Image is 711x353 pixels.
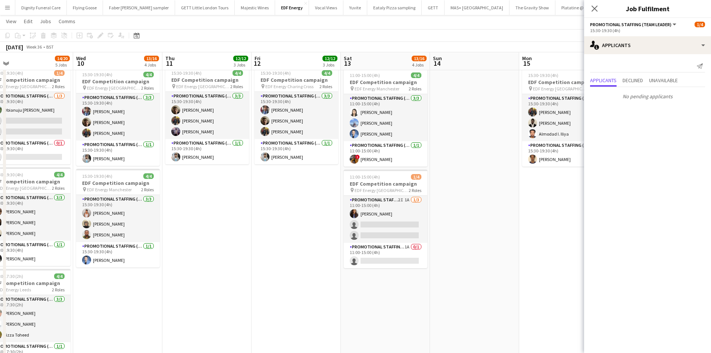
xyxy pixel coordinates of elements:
div: BST [46,44,54,50]
p: No pending applicants [584,90,711,103]
button: EDF Energy [275,0,309,15]
div: [DATE] [6,43,23,51]
button: Vocal Views [309,0,343,15]
h3: Job Fulfilment [584,4,711,13]
span: Declined [623,78,643,83]
button: MAS+ [GEOGRAPHIC_DATA] [445,0,509,15]
span: 1/4 [695,22,705,27]
a: Jobs [37,16,54,26]
span: Comms [59,18,75,25]
span: Unavailable [649,78,678,83]
button: Promotional Staffing (Team Leader) [590,22,677,27]
span: Promotional Staffing (Team Leader) [590,22,671,27]
button: GETT Little London Tours [175,0,235,15]
button: Platatine @ [GEOGRAPHIC_DATA] [555,0,632,15]
button: Majestic Wines [235,0,275,15]
span: Edit [24,18,32,25]
button: GETT [422,0,445,15]
button: Dignity Funeral Care [15,0,67,15]
span: Jobs [40,18,51,25]
div: 15:30-19:30 (4h) [590,28,705,33]
span: Applicants [590,78,617,83]
a: View [3,16,19,26]
button: Faber [PERSON_NAME] sampler [103,0,175,15]
div: Applicants [584,36,711,54]
span: Week 36 [25,44,43,50]
a: Comms [56,16,78,26]
button: Eataly Pizza sampling [367,0,422,15]
button: Yuvite [343,0,367,15]
button: The Gravity Show [509,0,555,15]
span: View [6,18,16,25]
button: Flying Goose [67,0,103,15]
a: Edit [21,16,35,26]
